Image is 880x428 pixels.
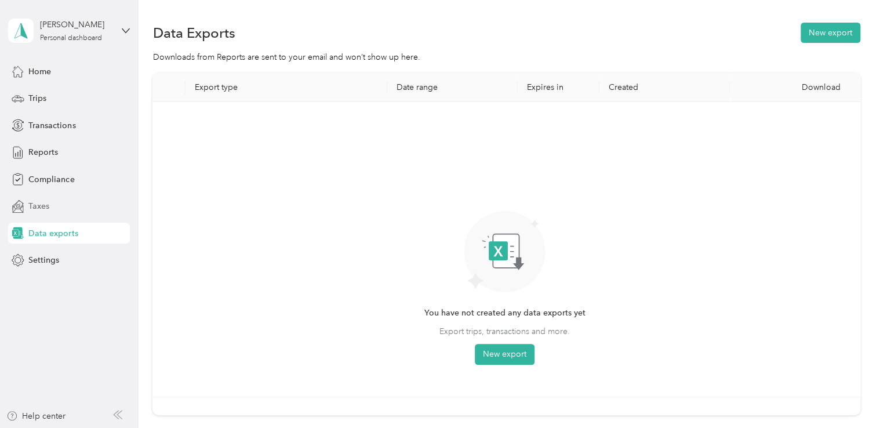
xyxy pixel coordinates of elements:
div: Personal dashboard [40,35,102,42]
span: Reports [28,146,58,158]
span: You have not created any data exports yet [424,307,585,320]
button: Help center [6,410,66,422]
span: Compliance [28,173,74,186]
div: Download [739,82,851,92]
span: Taxes [28,200,49,212]
th: Expires in [518,73,599,102]
h1: Data Exports [152,27,235,39]
iframe: Everlance-gr Chat Button Frame [815,363,880,428]
span: Export trips, transactions and more. [439,325,570,338]
th: Created [599,73,730,102]
span: Trips [28,92,46,104]
span: Transactions [28,119,75,132]
div: [PERSON_NAME] [40,19,112,31]
th: Date range [387,73,518,102]
button: New export [475,344,534,365]
th: Export type [186,73,388,102]
span: Settings [28,254,59,266]
span: Home [28,66,51,78]
div: Downloads from Reports are sent to your email and won’t show up here. [152,51,860,63]
button: New export [801,23,860,43]
span: Data exports [28,227,78,240]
